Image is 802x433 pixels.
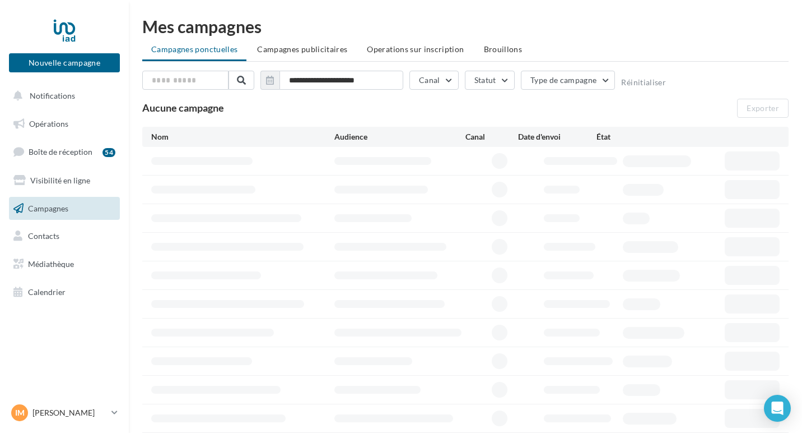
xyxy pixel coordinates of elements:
a: Calendrier [7,280,122,304]
div: 54 [102,148,115,157]
a: Campagnes [7,197,122,220]
div: Open Intercom Messenger [764,395,791,422]
span: Notifications [30,91,75,100]
div: Audience [334,131,465,142]
div: Canal [465,131,518,142]
span: Visibilité en ligne [30,176,90,185]
a: Visibilité en ligne [7,169,122,192]
div: Date d'envoi [518,131,596,142]
a: Médiathèque [7,252,122,276]
a: IM [PERSON_NAME] [9,402,120,423]
span: Operations sur inscription [367,44,464,54]
div: Mes campagnes [142,18,789,35]
button: Type de campagne [521,71,616,90]
span: Campagnes [28,203,68,213]
span: Contacts [28,231,59,241]
span: Campagnes publicitaires [257,44,347,54]
button: Canal [409,71,459,90]
button: Notifications [7,84,118,108]
div: État [596,131,675,142]
button: Nouvelle campagne [9,53,120,72]
a: Opérations [7,112,122,136]
span: Brouillons [484,44,523,54]
span: Calendrier [28,287,66,297]
button: Exporter [737,99,789,118]
a: Contacts [7,224,122,248]
span: Aucune campagne [142,102,224,114]
span: Opérations [29,119,68,128]
button: Statut [465,71,515,90]
span: IM [15,407,25,418]
span: Médiathèque [28,259,74,269]
div: Nom [151,131,334,142]
button: Réinitialiser [621,78,666,87]
span: Boîte de réception [29,147,92,156]
p: [PERSON_NAME] [32,407,107,418]
a: Boîte de réception54 [7,140,122,164]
